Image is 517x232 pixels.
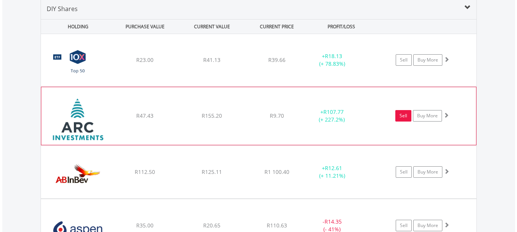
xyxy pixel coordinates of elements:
[323,108,344,115] span: R107.77
[325,218,342,225] span: R14.35
[303,52,361,68] div: + (+ 78.83%)
[303,164,361,180] div: + (+ 11.21%)
[396,54,412,66] a: Sell
[413,54,442,66] a: Buy More
[45,155,111,196] img: EQU.ZA.ANH.png
[45,44,111,84] img: EQU.ZA.CTOP50.png
[136,112,153,119] span: R47.43
[325,164,342,172] span: R12.61
[396,166,412,178] a: Sell
[303,108,360,123] div: + (+ 227.2%)
[202,112,222,119] span: R155.20
[268,56,285,63] span: R39.66
[396,220,412,231] a: Sell
[309,19,374,34] div: PROFIT/LOSS
[325,52,342,60] span: R18.13
[202,168,222,175] span: R125.11
[395,110,411,122] a: Sell
[113,19,178,34] div: PURCHASE VALUE
[413,166,442,178] a: Buy More
[203,56,220,63] span: R41.13
[270,112,284,119] span: R9.70
[264,168,289,175] span: R1 100.40
[179,19,245,34] div: CURRENT VALUE
[203,222,220,229] span: R20.65
[246,19,307,34] div: CURRENT PRICE
[45,97,111,143] img: EQU.ZA.AIL.png
[413,110,442,122] a: Buy More
[413,220,442,231] a: Buy More
[135,168,155,175] span: R112.50
[47,5,78,13] span: DIY Shares
[136,56,153,63] span: R23.00
[267,222,287,229] span: R110.63
[41,19,111,34] div: HOLDING
[136,222,153,229] span: R35.00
